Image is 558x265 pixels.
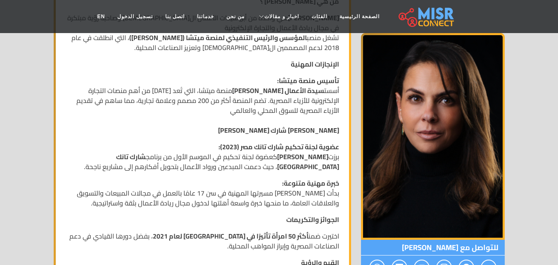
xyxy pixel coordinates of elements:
a: من نحن [220,9,251,24]
a: الصفحة الرئيسية [333,9,386,24]
p: أسست منصة ميتشا، التي تُعد [DATE] من أهم منصات التجارة الإلكترونية للأزياء المصرية. تضم المنصة أك... [66,76,339,135]
a: اخبار و مقالات [251,9,305,24]
a: تسجيل الدخول [111,9,159,24]
img: main.misr_connect [399,6,454,27]
span: للتواصل مع [PERSON_NAME] [361,240,505,255]
strong: سيدة الأعمال [PERSON_NAME] [232,84,324,97]
p: اختيرت ضمن ، بفضل دورها القيادي في دعم الصناعات المصرية وإبراز المواهب المحلية. [66,231,339,251]
strong: خبرة مهنية متنوعة: [282,177,339,189]
strong: المؤسس والرئيس التنفيذي لمنصة ميتشا ([PERSON_NAME]) [129,31,307,44]
img: هيلدا لوقا [361,33,505,240]
p: برزت كعضوة لجنة تحكيم في الموسم الأول من برنامج ، حيث دعمت المبدعين ورواد الأعمال بتحويل أفكارهم ... [66,142,339,172]
strong: عضوية لجنة تحكيم شارك تانك مصر (2023): [218,141,339,153]
strong: أكثر 50 امرأة تأثيرًا في [GEOGRAPHIC_DATA] لعام 2021 [153,230,309,242]
strong: الإنجازات المهنية [291,58,339,70]
a: EN [91,9,112,24]
strong: تأسيس منصة ميتشا: [277,74,339,87]
a: اتصل بنا [159,9,191,24]
strong: [PERSON_NAME] شارك [PERSON_NAME] [218,124,339,136]
span: اخبار و مقالات [264,13,299,20]
strong: شارك تانك [GEOGRAPHIC_DATA] [116,150,339,173]
strong: الجوائز والتكريمات [286,213,339,226]
p: هي واحدة من أبرز سيدات الأعمال ال[DEMOGRAPHIC_DATA] وصاحبة رؤية مبتكرة في مجال ريادة الأعمال والت... [66,13,339,53]
strong: [PERSON_NAME] [277,150,328,163]
a: خدماتنا [191,9,220,24]
a: الفئات [305,9,333,24]
p: بدأت [PERSON_NAME] مسيرتها المهنية في سن 17 عامًا بالعمل في مجالات المبيعات والتسويق والعلاقات ال... [66,178,339,208]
